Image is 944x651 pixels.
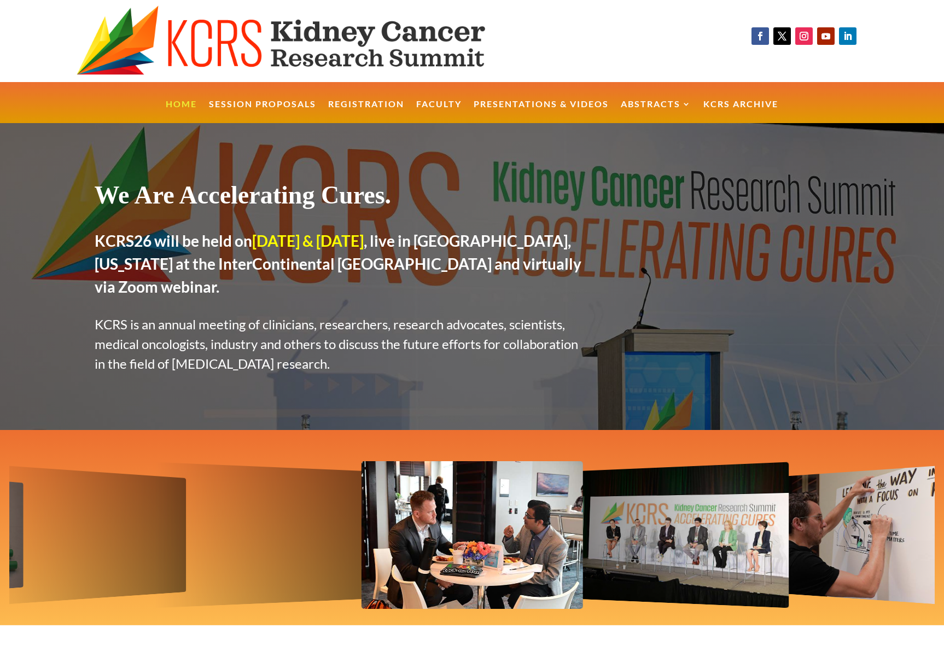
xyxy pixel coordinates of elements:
a: Presentations & Videos [474,100,609,124]
a: Abstracts [621,100,691,124]
div: 12 / 12 [155,462,368,608]
div: 1 / 12 [361,461,582,609]
h2: KCRS26 will be held on , live in [GEOGRAPHIC_DATA], [US_STATE] at the InterContinental [GEOGRAPHI... [95,229,584,304]
a: Follow on Facebook [751,27,769,45]
h1: We Are Accelerating Cures. [95,180,584,216]
img: KCRS generic logo wide [77,5,535,77]
a: Follow on Instagram [795,27,813,45]
p: KCRS is an annual meeting of clinicians, researchers, research advocates, scientists, medical onc... [95,315,584,374]
a: Registration [328,100,404,124]
a: Faculty [416,100,462,124]
a: Session Proposals [209,100,316,124]
a: Follow on LinkedIn [839,27,856,45]
a: Follow on Youtube [817,27,835,45]
span: [DATE] & [DATE] [252,231,364,250]
a: KCRS Archive [703,100,778,124]
a: Home [166,100,197,124]
a: Follow on X [773,27,791,45]
div: 2 / 12 [576,462,789,608]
